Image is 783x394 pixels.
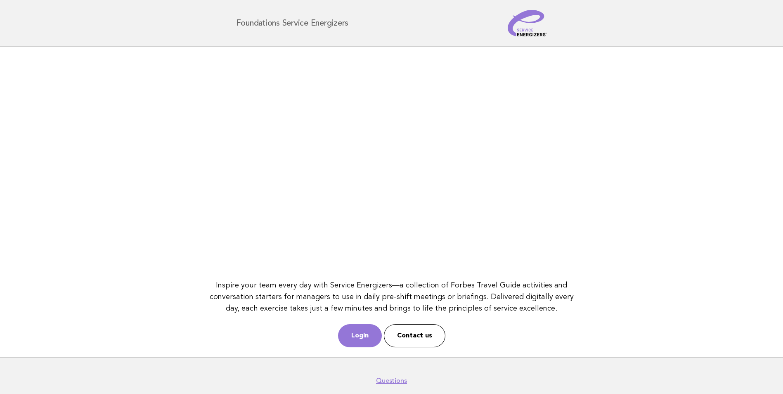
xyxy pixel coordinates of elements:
p: Inspire your team every day with Service Energizers—a collection of Forbes Travel Guide activitie... [206,280,577,314]
iframe: YouTube video player [206,57,577,266]
a: Contact us [384,324,445,347]
a: Login [338,324,382,347]
a: Questions [376,377,407,385]
h1: Foundations Service Energizers [236,19,349,27]
img: Service Energizers [508,10,547,36]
